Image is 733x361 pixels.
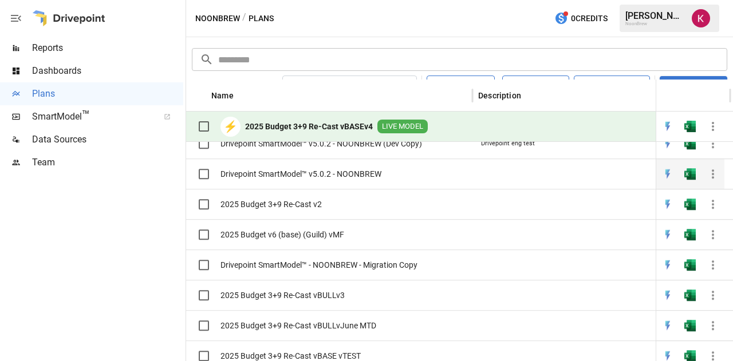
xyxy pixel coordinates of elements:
[662,229,673,240] div: Open in Quick Edit
[684,121,696,132] div: Open in Excel
[684,320,696,331] img: excel-icon.76473adf.svg
[684,121,696,132] img: excel-icon.76473adf.svg
[660,76,727,96] button: New Plan
[195,11,240,26] button: NoonBrew
[662,259,673,271] div: Open in Quick Edit
[220,138,422,149] span: Drivepoint SmartModel™ v5.0.2 - NOONBREW (Dev Copy)
[662,168,673,180] img: quick-edit-flash.b8aec18c.svg
[662,229,673,240] img: quick-edit-flash.b8aec18c.svg
[220,289,345,301] span: 2025 Budget 3+9 Re-Cast vBULLv3
[662,168,673,180] div: Open in Quick Edit
[684,259,696,271] div: Open in Excel
[220,259,417,271] span: Drivepoint SmartModel™ - NOONBREW - Migration Copy
[220,117,241,137] div: ⚡
[574,76,650,96] button: Add Folder
[571,11,608,26] span: 0 Credits
[32,87,183,101] span: Plans
[32,156,183,169] span: Team
[625,21,685,26] div: NoonBrew
[684,289,696,301] img: excel-icon.76473adf.svg
[662,320,673,331] img: quick-edit-flash.b8aec18c.svg
[662,289,673,301] img: quick-edit-flash.b8aec18c.svg
[220,168,381,180] span: Drivepoint SmartModel™ v5.0.2 - NOONBREW
[377,121,428,132] span: LIVE MODEL
[220,229,344,240] span: 2025 Budget v6 (base) (Guild) vMF
[32,41,183,55] span: Reports
[684,199,696,210] img: excel-icon.76473adf.svg
[684,168,696,180] img: excel-icon.76473adf.svg
[282,76,417,96] button: [DATE] – [DATE]
[708,88,724,104] button: Sort
[684,229,696,240] div: Open in Excel
[32,110,151,124] span: SmartModel
[662,138,673,149] div: Open in Quick Edit
[662,121,673,132] img: quick-edit-flash.b8aec18c.svg
[502,76,569,96] button: Columns
[662,259,673,271] img: quick-edit-flash.b8aec18c.svg
[211,91,234,100] div: Name
[427,76,495,96] button: Visualize
[684,289,696,301] div: Open in Excel
[550,8,612,29] button: 0Credits
[684,168,696,180] div: Open in Excel
[684,229,696,240] img: excel-icon.76473adf.svg
[522,88,538,104] button: Sort
[82,108,90,122] span: ™
[684,259,696,271] img: excel-icon.76473adf.svg
[481,139,535,148] div: Drivepoint eng test
[654,88,670,104] button: Description column menu
[235,88,251,104] button: Sort
[220,320,376,331] span: 2025 Budget 3+9 Re-Cast vBULLvJune MTD
[478,91,521,100] div: Description
[685,2,717,34] button: Kyle Kim
[220,199,322,210] span: 2025 Budget 3+9 Re-Cast v2
[684,320,696,331] div: Open in Excel
[662,199,673,210] img: quick-edit-flash.b8aec18c.svg
[245,121,373,132] b: 2025 Budget 3+9 Re-Cast vBASEv4
[662,138,673,149] img: quick-edit-flash.b8aec18c.svg
[662,199,673,210] div: Open in Quick Edit
[625,10,685,21] div: [PERSON_NAME]
[684,199,696,210] div: Open in Excel
[32,64,183,78] span: Dashboards
[684,138,696,149] img: excel-icon.76473adf.svg
[684,138,696,149] div: Open in Excel
[242,11,246,26] div: /
[692,9,710,27] img: Kyle Kim
[32,133,183,146] span: Data Sources
[662,289,673,301] div: Open in Quick Edit
[662,320,673,331] div: Open in Quick Edit
[662,121,673,132] div: Open in Quick Edit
